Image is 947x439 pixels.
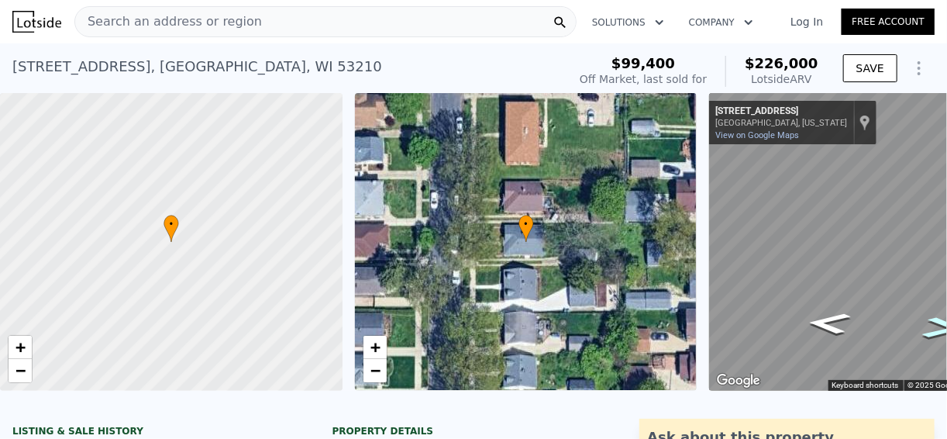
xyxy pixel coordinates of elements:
[363,359,387,382] a: Zoom out
[713,371,764,391] a: Open this area in Google Maps (opens a new window)
[9,359,32,382] a: Zoom out
[580,9,677,36] button: Solutions
[518,217,534,231] span: •
[363,336,387,359] a: Zoom in
[843,54,897,82] button: SAVE
[715,118,847,128] div: [GEOGRAPHIC_DATA], [US_STATE]
[370,337,380,357] span: +
[611,55,675,71] span: $99,400
[75,12,262,31] span: Search an address or region
[677,9,766,36] button: Company
[745,55,818,71] span: $226,000
[164,217,179,231] span: •
[164,215,179,242] div: •
[745,71,818,87] div: Lotside ARV
[9,336,32,359] a: Zoom in
[15,361,26,380] span: −
[370,361,380,380] span: −
[715,105,847,118] div: [STREET_ADDRESS]
[789,307,870,339] path: Go North, N 74th St
[12,56,382,78] div: [STREET_ADDRESS] , [GEOGRAPHIC_DATA] , WI 53210
[772,14,842,29] a: Log In
[904,53,935,84] button: Show Options
[715,130,799,140] a: View on Google Maps
[12,11,61,33] img: Lotside
[832,380,899,391] button: Keyboard shortcuts
[580,71,707,87] div: Off Market, last sold for
[713,371,764,391] img: Google
[15,337,26,357] span: +
[842,9,935,35] a: Free Account
[332,425,615,437] div: Property details
[859,114,870,131] a: Show location on map
[518,215,534,242] div: •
